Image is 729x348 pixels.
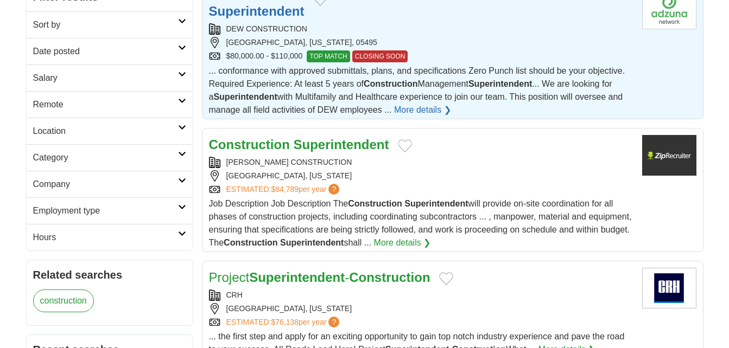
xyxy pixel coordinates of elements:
strong: Construction [348,199,402,208]
h2: Sort by [33,18,178,31]
a: Company [27,171,193,197]
strong: Construction [209,137,290,152]
a: Employment type [27,197,193,224]
span: ? [328,184,339,195]
div: DEW CONSTRUCTION [209,23,633,35]
div: [PERSON_NAME] CONSTRUCTION [209,157,633,168]
strong: Superintendent [294,137,389,152]
img: Company logo [642,135,696,176]
div: [GEOGRAPHIC_DATA], [US_STATE] [209,303,633,314]
h2: Location [33,125,178,138]
div: $80,000.00 - $110,000 [209,50,633,62]
strong: Superintendent [280,238,344,247]
span: $84,789 [271,185,299,194]
img: CRH logo [642,268,696,308]
a: Construction Superintendent [209,137,389,152]
a: CRH [226,291,243,299]
a: Hours [27,224,193,250]
h2: Salary [33,72,178,85]
h2: Employment type [33,204,178,217]
a: Date posted [27,38,193,65]
strong: Superintendent [249,270,345,285]
span: ? [328,317,339,327]
div: [GEOGRAPHIC_DATA], [US_STATE], 05495 [209,37,633,48]
a: ProjectSuperintendent-Construction [209,270,430,285]
button: Add to favorite jobs [439,272,453,285]
a: More details ❯ [394,104,451,117]
h2: Company [33,178,178,191]
span: TOP MATCH [307,50,350,62]
h2: Hours [33,231,178,244]
strong: Superintendent [468,79,532,88]
a: Superintendent [209,4,305,18]
span: ... conformance with approved submittals, plans, and specifications Zero Punch list should be you... [209,66,625,114]
strong: Construction [224,238,278,247]
span: CLOSING SOON [352,50,408,62]
strong: Superintendent [213,92,277,101]
span: $76,138 [271,318,299,326]
h2: Date posted [33,45,178,58]
a: Remote [27,91,193,118]
h2: Related searches [33,267,186,283]
a: Salary [27,65,193,91]
a: Sort by [27,11,193,38]
a: More details ❯ [374,236,431,249]
h2: Category [33,151,178,164]
a: ESTIMATED:$84,789per year? [226,184,342,195]
strong: Construction [349,270,430,285]
h2: Remote [33,98,178,111]
strong: Construction [364,79,418,88]
a: ESTIMATED:$76,138per year? [226,317,342,328]
button: Add to favorite jobs [398,139,412,152]
a: Category [27,144,193,171]
a: Location [27,118,193,144]
a: construction [33,289,94,312]
div: [GEOGRAPHIC_DATA], [US_STATE] [209,170,633,182]
strong: Superintendent [404,199,468,208]
span: Job Description Job Description The will provide on-site coordination for all phases of construct... [209,199,632,247]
